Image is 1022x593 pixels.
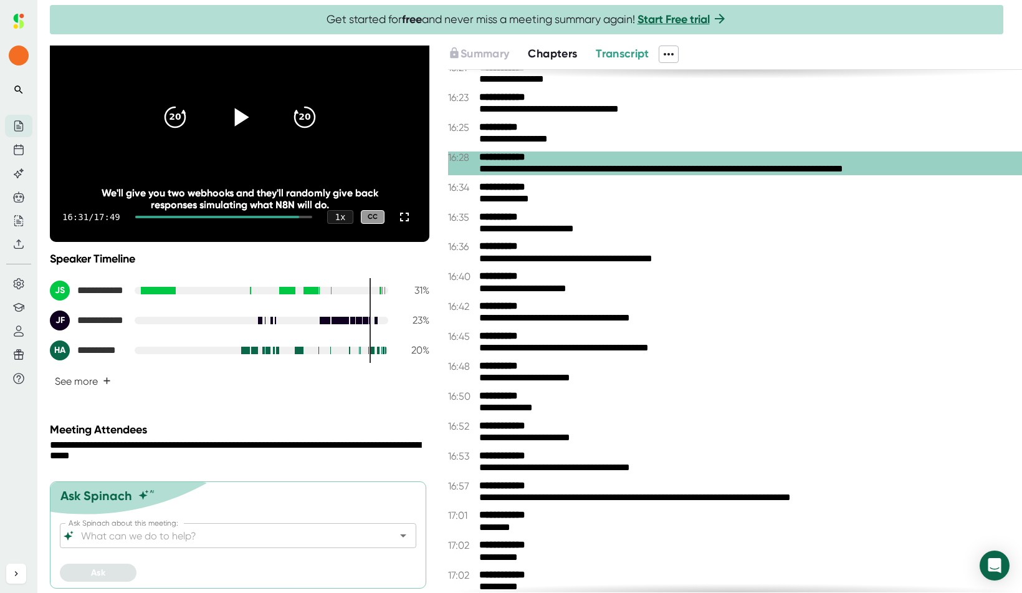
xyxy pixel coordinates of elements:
[5,320,32,342] button: Account
[448,241,476,253] span: 16:36
[361,210,384,224] div: CC
[448,569,476,581] span: 17:02
[448,360,476,372] span: 16:48
[5,79,32,101] button: Search notes (Ctrl + K)
[980,551,1010,581] div: Open Intercom Messenger
[448,390,476,402] span: 16:50
[448,92,476,104] span: 16:23
[50,370,116,392] button: See more+
[448,420,476,432] span: 16:52
[5,233,32,256] button: Upload
[50,252,429,266] div: Speaker Timeline
[448,181,476,193] span: 16:34
[394,527,412,544] button: Open
[5,272,32,295] button: Settings
[398,344,429,356] div: 20 %
[528,46,577,62] button: Chapters
[448,301,476,312] span: 16:42
[50,423,432,436] div: Meeting Attendees
[448,271,476,282] span: 16:40
[398,284,429,296] div: 31 %
[448,211,476,223] span: 16:35
[638,12,710,26] a: Start Free trial
[103,376,111,386] span: +
[448,509,476,521] span: 17:01
[5,344,32,366] button: Referrals
[448,152,476,163] span: 16:28
[5,210,32,232] button: Drafts
[596,46,649,62] button: Transcript
[5,138,32,161] button: Future Meetings
[6,564,26,584] button: Expand sidebar
[402,12,422,26] b: free
[327,12,727,27] span: Get started for and never miss a meeting summary again!
[62,212,120,222] div: 16:31 / 17:49
[448,450,476,462] span: 16:53
[5,115,32,137] button: Meeting History
[91,567,105,578] span: Ask
[461,47,509,60] span: Summary
[5,367,32,390] button: Help Center
[9,46,29,65] span: Profile
[327,210,353,224] div: 1 x
[60,488,132,503] div: Ask Spinach
[596,47,649,60] span: Transcript
[79,527,376,544] input: What can we do to help?
[50,281,70,301] div: JS
[528,47,577,60] span: Chapters
[398,314,429,326] div: 23 %
[5,296,32,319] button: Tutorials
[448,330,476,342] span: 16:45
[448,122,476,133] span: 16:25
[50,340,70,360] div: HA
[448,539,476,551] span: 17:02
[60,564,136,582] button: Ask
[50,311,70,330] div: JF
[5,162,32,185] button: Ask Spinach
[5,186,32,208] button: Agents
[448,480,476,492] span: 16:57
[448,46,509,62] button: Summary
[88,187,391,211] div: We'll give you two webhooks and they'll randomly give back responses simulating what N8N will do.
